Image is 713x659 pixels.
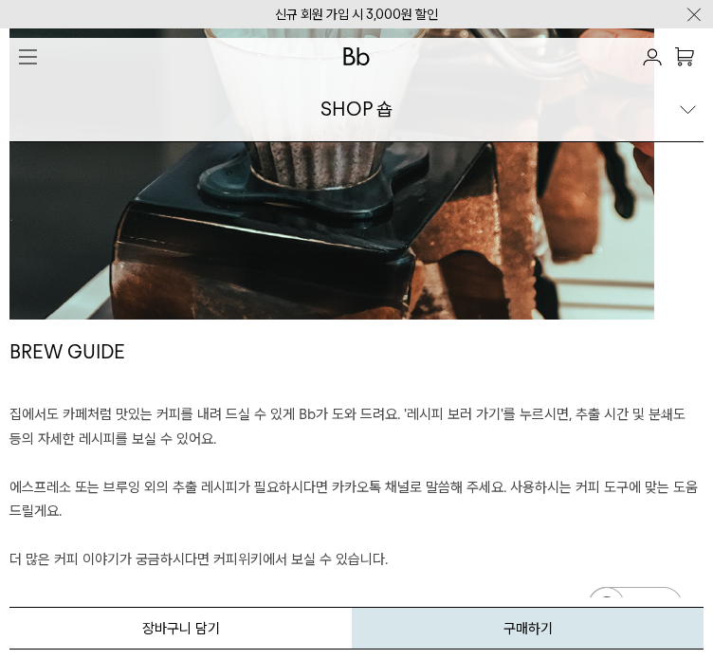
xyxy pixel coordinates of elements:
[9,339,704,403] h1: BREW GUIDE
[352,607,704,650] button: 구매하기
[9,607,352,650] button: 장바구니 담기
[343,47,370,65] img: 로고
[586,585,685,631] img: 카카오톡 채널 1:1 채팅 버튼
[9,403,704,573] p: 집에서도 카페처럼 맛있는 커피를 내려 드실 ﻿수 있게 Bb가 도와 드려요. '레시피 보러 가기'를 누르시면, 추출 시간 및 분쇄도 등의 자세한 레시피를 보실 수 있어요. 에스...
[275,7,438,22] a: 신규 회원 가입 시 3,000원 할인
[320,96,393,122] div: SHOP 숍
